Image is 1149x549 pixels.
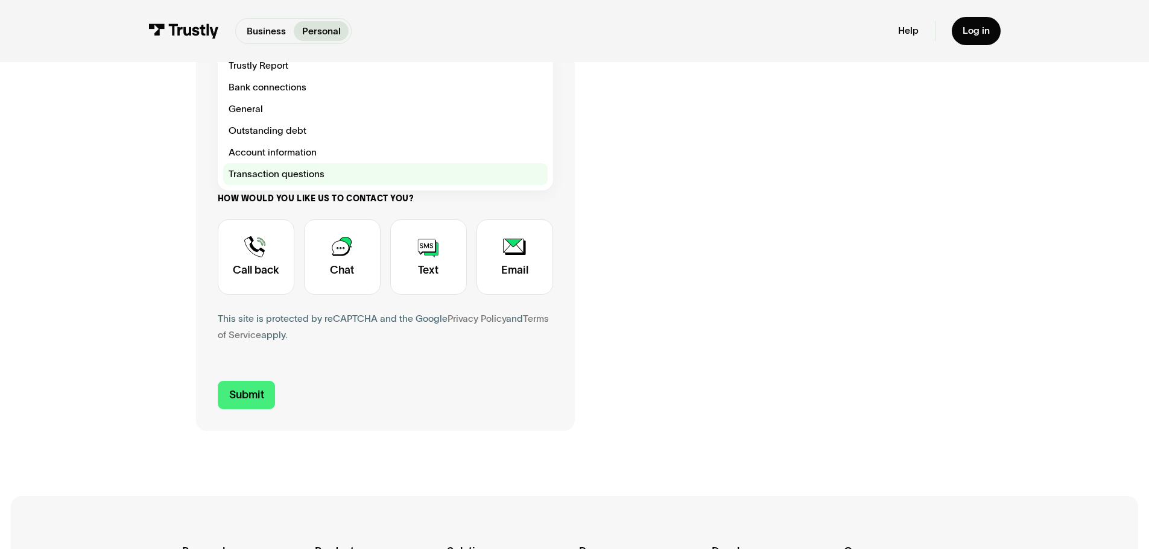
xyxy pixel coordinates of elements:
[229,145,317,161] span: Account information
[218,45,553,190] nav: Select subject
[229,101,263,118] span: General
[952,17,1001,45] a: Log in
[218,193,553,204] label: How would you like us to contact you?
[218,311,553,344] div: This site is protected by reCAPTCHA and the Google and apply.
[294,21,349,41] a: Personal
[238,21,294,41] a: Business
[448,313,506,324] a: Privacy Policy
[229,80,306,96] span: Bank connections
[302,24,341,39] p: Personal
[218,313,549,340] a: Terms of Service
[229,123,306,139] span: Outstanding debt
[963,25,990,37] div: Log in
[229,166,324,183] span: Transaction questions
[218,381,276,409] input: Submit
[148,24,219,39] img: Trustly Logo
[898,25,919,37] a: Help
[247,24,286,39] p: Business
